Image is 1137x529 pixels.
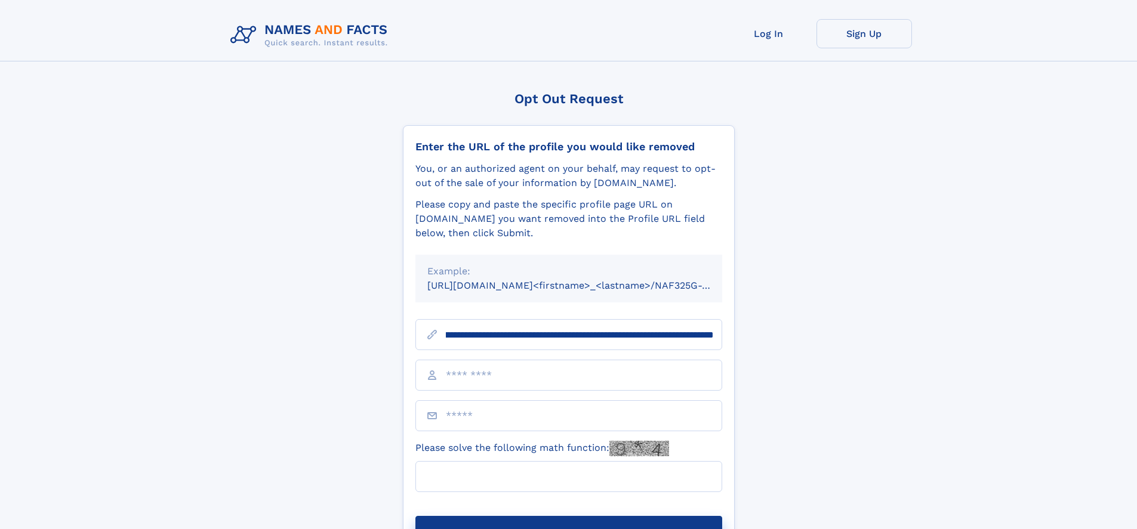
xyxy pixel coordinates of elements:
[415,140,722,153] div: Enter the URL of the profile you would like removed
[226,19,398,51] img: Logo Names and Facts
[427,280,745,291] small: [URL][DOMAIN_NAME]<firstname>_<lastname>/NAF325G-xxxxxxxx
[721,19,816,48] a: Log In
[415,441,669,456] label: Please solve the following math function:
[816,19,912,48] a: Sign Up
[415,162,722,190] div: You, or an authorized agent on your behalf, may request to opt-out of the sale of your informatio...
[427,264,710,279] div: Example:
[403,91,735,106] div: Opt Out Request
[415,197,722,240] div: Please copy and paste the specific profile page URL on [DOMAIN_NAME] you want removed into the Pr...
